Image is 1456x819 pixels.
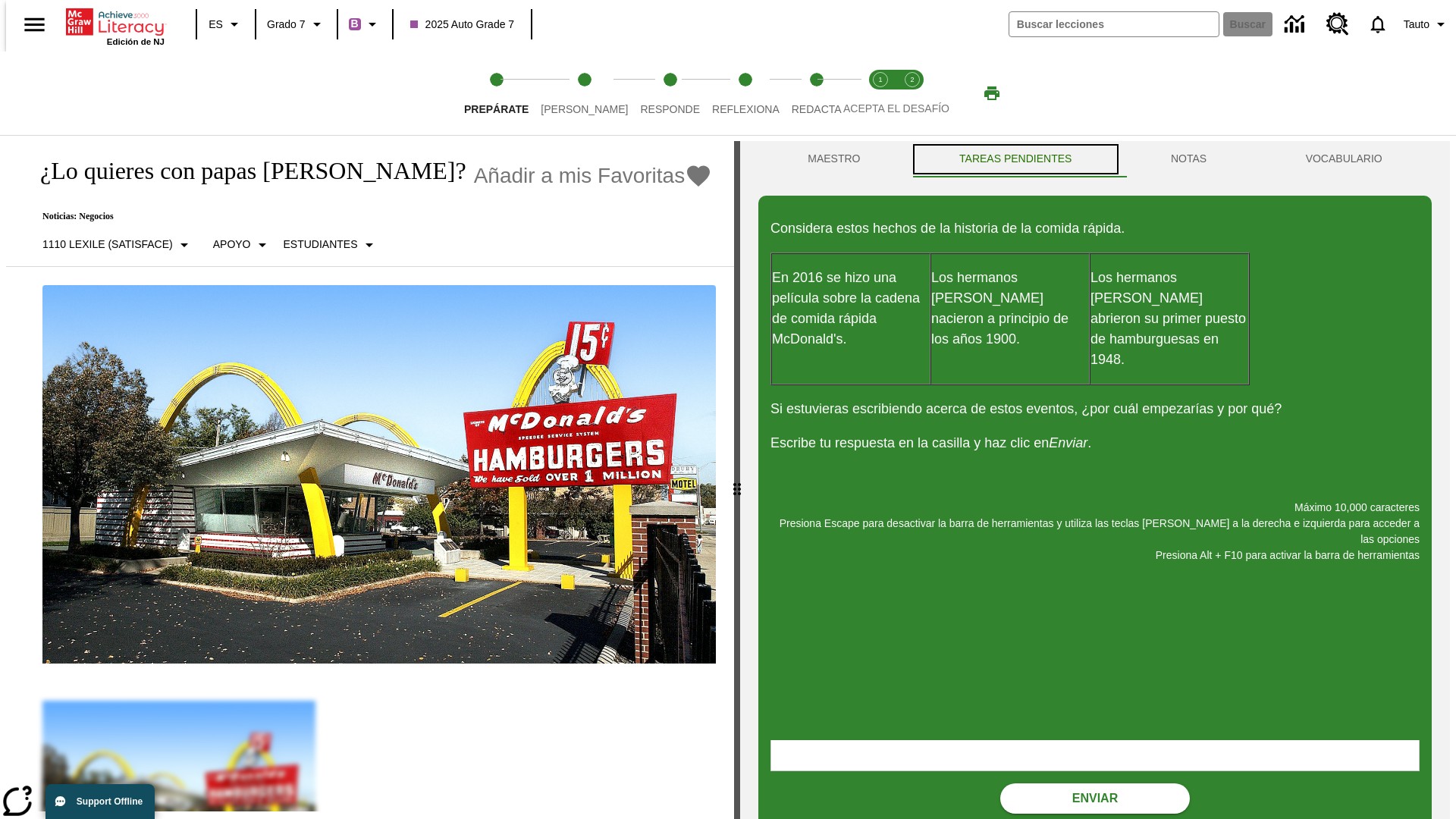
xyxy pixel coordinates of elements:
p: Escribe tu respuesta en la casilla y haz clic en . [770,433,1420,453]
p: 1110 Lexile (Satisface) [42,237,173,253]
button: Redacta step 5 of 5 [780,52,854,135]
button: Enviar [1000,783,1190,814]
button: TAREAS PENDIENTES [910,141,1122,177]
button: Lee step 2 of 5 [529,52,640,135]
span: ACEPTA EL DESAFÍO [843,102,949,115]
span: Tauto [1404,17,1429,33]
button: Support Offline [45,784,155,819]
em: Enviar [1049,435,1087,450]
button: Maestro [758,141,910,177]
p: Considera estos hechos de la historia de la comida rápida. [770,218,1420,239]
button: NOTAS [1122,141,1257,177]
p: Noticias: Negocios [24,211,712,222]
button: Perfil/Configuración [1398,11,1456,38]
button: Seleccionar estudiante [278,231,384,259]
button: Abrir el menú lateral [12,2,57,47]
p: Los hermanos [PERSON_NAME] nacieron a principio de los años 1900. [931,268,1089,350]
p: Si estuvieras escribiendo acerca de estos eventos, ¿por cuál empezarías y por qué? [770,399,1420,419]
button: Imprimir [968,80,1016,107]
span: Redacta [792,103,842,115]
span: Grado 7 [267,17,306,33]
span: ES [209,17,223,33]
a: Centro de información [1276,4,1317,45]
span: Añadir a mis Favoritas [474,164,686,188]
a: Centro de recursos, Se abrirá en una pestaña nueva. [1317,4,1358,45]
img: Uno de los primeros locales de McDonald's, con el icónico letrero rojo y los arcos amarillos. [42,285,716,664]
p: Presiona Escape para desactivar la barra de herramientas y utiliza las teclas [PERSON_NAME] a la ... [770,516,1420,548]
span: Prepárate [464,103,529,115]
span: Responde [640,103,700,115]
span: Edición de NJ [107,37,165,46]
span: [PERSON_NAME] [541,103,628,115]
p: Apoyo [213,237,251,253]
p: Máximo 10,000 caracteres [770,500,1420,516]
span: 2025 Auto Grade 7 [410,17,515,33]
button: Seleccione Lexile, 1110 Lexile (Satisface) [36,231,199,259]
p: Presiona Alt + F10 para activar la barra de herramientas [770,548,1420,563]
button: Prepárate step 1 of 5 [452,52,541,135]
div: Instructional Panel Tabs [758,141,1432,177]
div: reading [6,141,734,811]
span: B [351,14,359,33]
button: Añadir a mis Favoritas - ¿Lo quieres con papas fritas? [474,162,713,189]
span: Reflexiona [712,103,780,115]
h1: ¿Lo quieres con papas [PERSON_NAME]? [24,157,466,185]
div: Pulsa la tecla de intro o la barra espaciadora y luego presiona las flechas de derecha e izquierd... [734,141,740,819]
body: Máximo 10,000 caracteres Presiona Escape para desactivar la barra de herramientas y utiliza las t... [6,12,221,26]
p: Los hermanos [PERSON_NAME] abrieron su primer puesto de hamburguesas en 1948. [1090,268,1248,370]
button: Acepta el desafío contesta step 2 of 2 [890,52,934,135]
button: Lenguaje: ES, Selecciona un idioma [202,11,250,38]
button: Tipo de apoyo, Apoyo [207,231,278,259]
a: Notificaciones [1358,5,1398,44]
span: Support Offline [77,796,143,807]
text: 1 [878,76,882,83]
button: Boost El color de la clase es morado/púrpura. Cambiar el color de la clase. [343,11,388,38]
p: En 2016 se hizo una película sobre la cadena de comida rápida McDonald's. [772,268,930,350]
p: Estudiantes [284,237,358,253]
input: Buscar campo [1009,12,1219,36]
button: VOCABULARIO [1256,141,1432,177]
text: 2 [910,76,914,83]
button: Reflexiona step 4 of 5 [700,52,792,135]
div: activity [740,141,1450,819]
div: Portada [66,5,165,46]
button: Acepta el desafío lee step 1 of 2 [858,52,902,135]
button: Grado: Grado 7, Elige un grado [261,11,332,38]
button: Responde step 3 of 5 [628,52,712,135]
